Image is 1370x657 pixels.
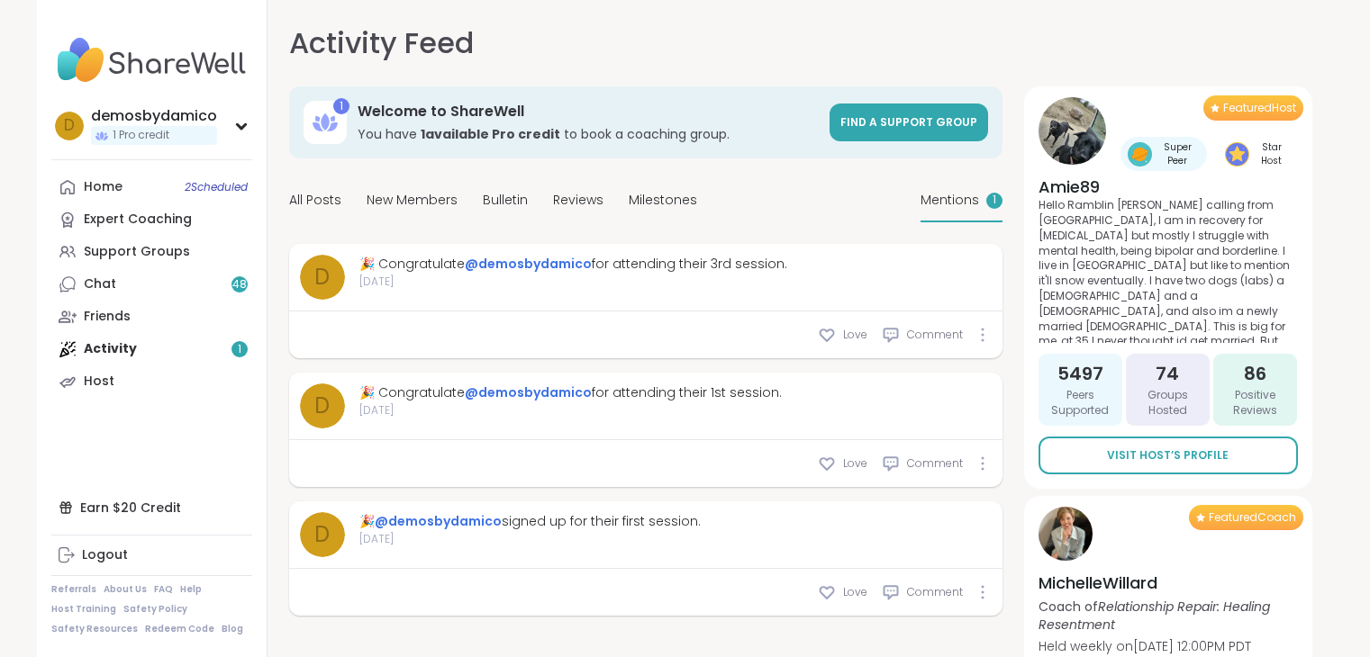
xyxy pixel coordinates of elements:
[104,583,147,596] a: About Us
[1057,361,1103,386] span: 5497
[843,327,867,343] span: Love
[358,102,819,121] h3: Welcome to ShareWell
[1133,388,1202,418] span: Groups Hosted
[154,583,173,596] a: FAQ
[1223,101,1296,115] span: Featured Host
[359,383,782,402] div: 🎉 Congratulate for attending their 1st session.
[1156,140,1200,167] span: Super Peer
[84,275,116,293] div: Chat
[289,191,341,210] span: All Posts
[51,491,252,524] div: Earn $20 Credit
[1209,510,1296,525] span: Featured Coach
[843,584,867,600] span: Love
[314,518,330,551] span: d
[1039,97,1106,165] img: Amie89
[91,106,217,126] div: demosbydamico
[830,103,988,141] a: Find a support group
[51,623,138,635] a: Safety Resources
[1107,447,1229,463] span: Visit Host’s Profile
[185,180,248,194] span: 2 Scheduled
[907,327,963,343] span: Comment
[333,98,349,114] div: 1
[1039,436,1298,474] a: Visit Host’s Profile
[465,255,592,273] a: @demosbydamico
[145,623,214,635] a: Redeem Code
[51,583,96,596] a: Referrals
[1156,361,1179,386] span: 74
[907,584,963,600] span: Comment
[421,125,560,143] b: 1 available Pro credit
[84,178,122,196] div: Home
[82,546,128,564] div: Logout
[51,365,252,398] a: Host
[51,539,252,571] a: Logout
[993,193,996,208] span: 1
[1244,361,1266,386] span: 86
[51,29,252,92] img: ShareWell Nav Logo
[51,268,252,301] a: Chat48
[840,114,977,130] span: Find a support group
[51,203,252,236] a: Expert Coaching
[465,383,592,401] a: @demosbydamico
[113,128,169,143] span: 1 Pro credit
[300,512,345,557] a: d
[84,373,114,391] div: Host
[1253,140,1291,167] span: Star Host
[359,512,701,531] div: 🎉 signed up for their first session.
[1039,598,1298,634] p: Coach of
[300,383,345,428] a: d
[123,603,187,616] a: Safety Policy
[1039,598,1270,634] i: Relationship Repair: Healing Resentment
[314,390,330,422] span: d
[1039,637,1298,655] p: Held weekly on [DATE] 12:00PM PDT
[1039,175,1298,198] h4: Amie89
[51,236,252,268] a: Support Groups
[1220,388,1290,418] span: Positive Reviews
[359,255,787,274] div: 🎉 Congratulate for attending their 3rd session.
[300,255,345,300] a: d
[84,243,190,261] div: Support Groups
[921,191,979,210] span: Mentions
[843,455,867,472] span: Love
[51,301,252,333] a: Friends
[84,308,131,326] div: Friends
[629,191,697,210] span: Milestones
[51,603,116,616] a: Host Training
[359,402,782,418] span: [DATE]
[359,274,787,290] span: [DATE]
[1039,507,1093,561] img: MichelleWillard
[483,191,528,210] span: Bulletin
[367,191,458,210] span: New Members
[84,211,192,229] div: Expert Coaching
[51,171,252,203] a: Home2Scheduled
[358,125,819,143] h3: You have to book a coaching group.
[64,114,75,138] span: d
[1039,571,1298,594] h4: MichelleWillard
[232,277,247,292] span: 48
[375,512,502,530] a: @demosbydamico
[222,623,243,635] a: Blog
[314,261,330,293] span: d
[180,583,202,596] a: Help
[553,191,603,210] span: Reviews
[1225,142,1249,166] img: Star Host
[907,455,963,472] span: Comment
[359,531,701,547] span: [DATE]
[1039,198,1298,343] p: Hello Ramblin [PERSON_NAME] calling from [GEOGRAPHIC_DATA], I am in recovery for [MEDICAL_DATA] b...
[1128,142,1152,166] img: Super Peer
[1046,388,1115,418] span: Peers Supported
[289,22,474,65] h1: Activity Feed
